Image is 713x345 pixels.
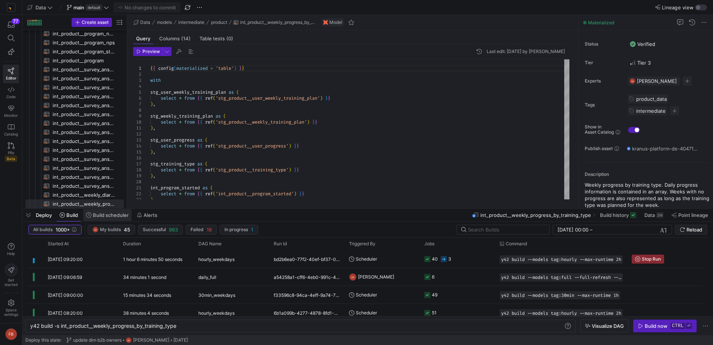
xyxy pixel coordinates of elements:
[178,20,204,25] span: intermediate
[670,323,685,329] kbd: ctrl
[53,110,115,119] span: int_product__survey_answer_incontinence​​​​​​​​​​
[161,143,176,149] span: select
[632,146,698,152] span: kranus-platform-de-404712 / y42_data_main / int_product__weekly_progress_by_training_type
[53,29,115,38] span: int_product__program_nps_free_text​​​​​​​​​​
[289,143,291,149] span: )
[56,209,81,221] button: Build
[205,161,208,167] span: (
[25,164,124,172] a: int_product__survey_answer_urge​​​​​​​​​​
[269,250,345,268] div: bd2b6ea0-77f2-40ef-bf37-09fed84dc314
[48,241,69,246] span: Started At
[585,78,622,84] span: Experts
[294,143,296,149] span: }
[216,167,289,173] span: 'stg_product__training_type'
[3,1,19,14] a: https://storage.googleapis.com/y42-prod-data-exchange/images/RPxujLVyfKs3dYbCaMXym8FJVsr3YB0cxJXX...
[328,95,330,101] span: }
[176,18,206,27] button: intermediate
[3,240,19,259] button: Help
[637,78,677,84] span: [PERSON_NAME]
[133,185,141,191] div: 21
[158,65,174,71] span: config
[636,108,666,114] span: intermediate
[3,83,19,102] a: Code
[53,173,115,181] span: int_product__survey_answer_voiding​​​​​​​​​​
[209,18,229,27] button: product
[133,77,141,83] div: 3
[600,212,629,218] span: Build history
[184,119,195,125] span: from
[630,60,651,66] span: Tier 3
[25,146,124,155] a: int_product__survey_answer_nutrition​​​​​​​​​​
[200,95,202,101] span: {
[289,167,291,173] span: )
[53,65,115,74] span: int_product__survey_answer_anamnesis​​​​​​​​​​
[25,83,124,92] div: Press SPACE to select this row.
[644,212,655,218] span: Data
[132,18,152,27] button: Data
[25,190,124,199] a: int_product__weekly_diary_use_by_survey​​​​​​​​​​
[213,191,216,197] span: (
[133,197,141,203] div: 23
[197,95,200,101] span: {
[65,335,190,345] button: update dim b2b ownersFB[PERSON_NAME][DATE]
[25,92,124,101] a: int_product__survey_answer_iciq​​​​​​​​​​
[153,173,156,179] span: ,
[5,156,17,162] span: Beta
[133,113,141,119] div: 9
[205,167,213,173] span: ref
[25,137,124,146] div: Press SPACE to select this row.
[155,18,174,27] button: models
[229,89,234,95] span: as
[211,20,227,25] span: product
[133,119,141,125] div: 10
[585,102,622,108] span: Tags
[590,227,593,233] span: –
[25,137,124,146] a: int_product__survey_answer_nps​​​​​​​​​​
[36,212,52,218] span: Deploy
[133,338,169,343] span: [PERSON_NAME]
[3,261,19,290] button: Getstarted
[25,101,124,110] a: int_product__survey_answer_iief​​​​​​​​​​
[597,209,640,221] button: Build history
[675,225,707,234] button: Reload
[226,36,233,41] span: (0)
[296,143,299,149] span: }
[65,3,111,12] button: maindefault
[134,209,161,221] button: Alerts
[181,36,191,41] span: (14)
[200,191,202,197] span: {
[25,146,124,155] div: Press SPACE to select this row.
[53,83,115,92] span: int_product__survey_answer_drinking​​​​​​​​​​
[216,65,234,71] span: 'table'
[200,167,202,173] span: {
[133,137,141,143] div: 13
[234,65,236,71] span: )
[25,74,124,83] a: int_product__survey_answer_csat​​​​​​​​​​
[53,164,115,172] span: int_product__survey_answer_urge​​​​​​​​​​
[82,20,109,25] span: Create asset
[668,209,712,221] button: Point lineage
[184,95,195,101] span: from
[239,65,242,71] span: }
[25,101,124,110] div: Press SPACE to select this row.
[53,74,115,83] span: int_product__survey_answer_csat​​​​​​​​​​
[642,257,661,262] span: Stop Run
[198,304,235,322] span: hourly_weekdays
[3,102,19,121] a: Monitor
[133,161,141,167] div: 17
[585,41,622,47] span: Status
[585,60,622,65] span: Tier
[25,128,124,137] div: Press SPACE to select this row.
[133,155,141,161] div: 16
[53,182,115,190] span: int_product__survey_answer​​​​​​​​​​
[25,38,124,47] div: Press SPACE to select this row.
[315,119,317,125] span: }
[4,308,18,317] span: Space settings
[25,119,124,128] div: Press SPACE to select this row.
[53,137,115,146] span: int_product__survey_answer_nps​​​​​​​​​​
[169,227,178,233] span: 983
[630,41,636,47] img: Verified
[25,164,124,172] div: Press SPACE to select this row.
[53,47,115,56] span: int_product__program_started​​​​​​​​​​
[88,225,135,234] button: FBMy builds45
